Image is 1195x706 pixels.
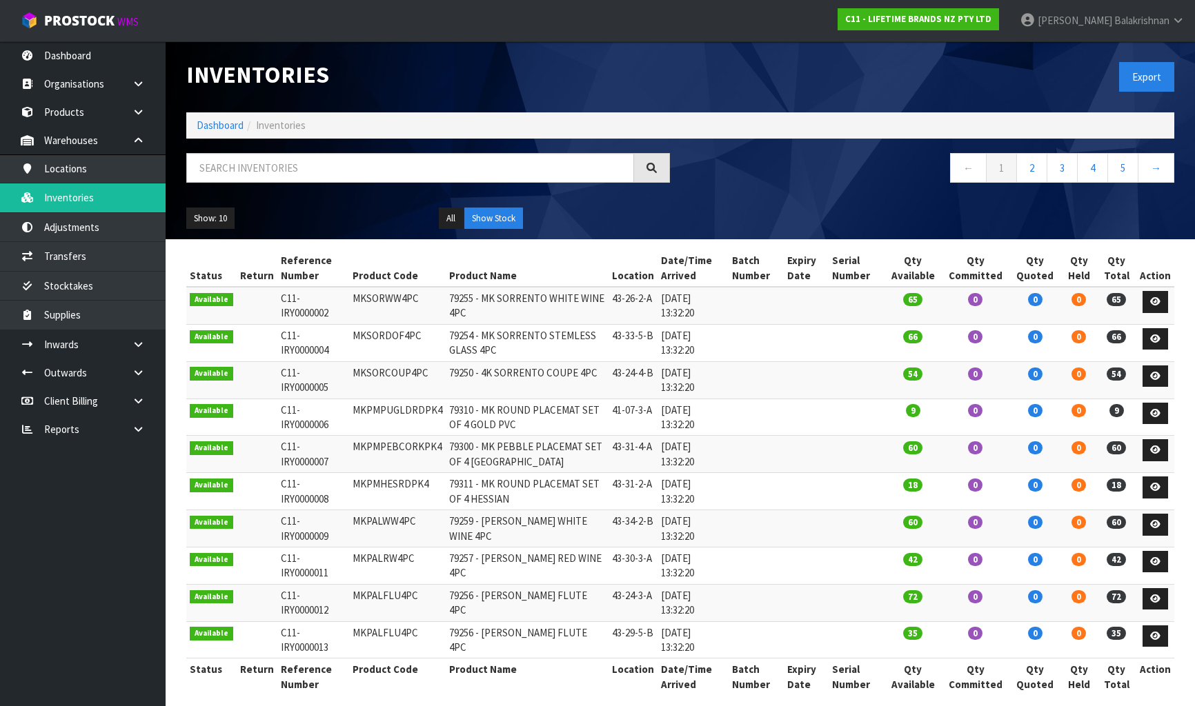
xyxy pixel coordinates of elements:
[903,516,922,529] span: 60
[1114,14,1169,27] span: Balakrishnan
[1016,153,1047,183] a: 2
[1028,330,1043,343] span: 0
[1028,478,1043,492] span: 0
[186,658,237,695] th: Status
[1071,590,1086,603] span: 0
[658,510,729,547] td: [DATE] 13:32:20
[658,547,729,584] td: [DATE] 13:32:20
[277,287,350,324] td: C11-IRY0000002
[1107,590,1126,603] span: 72
[1038,14,1112,27] span: [PERSON_NAME]
[658,658,729,695] th: Date/Time Arrived
[1009,250,1060,287] th: Qty Quoted
[349,436,446,473] td: MKPMPEBCORKPK4
[349,621,446,658] td: MKPALFLU4PC
[1097,250,1136,287] th: Qty Total
[968,627,982,640] span: 0
[658,250,729,287] th: Date/Time Arrived
[277,436,350,473] td: C11-IRY0000007
[1009,658,1060,695] th: Qty Quoted
[829,250,884,287] th: Serial Number
[1028,441,1043,454] span: 0
[903,478,922,492] span: 18
[986,153,1017,183] a: 1
[1107,441,1126,454] span: 60
[464,208,523,230] button: Show Stock
[609,510,658,547] td: 43-34-2-B
[446,287,609,324] td: 79255 - MK SORRENTO WHITE WINE 4PC
[838,8,999,30] a: C11 - LIFETIME BRANDS NZ PTY LTD
[186,153,634,183] input: Search inventories
[1028,404,1043,417] span: 0
[349,287,446,324] td: MKSORWW4PC
[968,478,982,492] span: 0
[1028,367,1043,381] span: 0
[1097,658,1136,695] th: Qty Total
[1107,293,1126,306] span: 65
[349,399,446,436] td: MKPMPUGLDRDPK4
[658,324,729,361] td: [DATE] 13:32:20
[190,590,233,604] span: Available
[1071,293,1086,306] span: 0
[1109,404,1124,417] span: 9
[658,584,729,621] td: [DATE] 13:32:20
[609,584,658,621] td: 43-24-3-A
[1060,658,1096,695] th: Qty Held
[349,510,446,547] td: MKPALWW4PC
[44,12,115,30] span: ProStock
[1071,367,1086,381] span: 0
[186,208,235,230] button: Show: 10
[885,250,942,287] th: Qty Available
[885,658,942,695] th: Qty Available
[1136,250,1174,287] th: Action
[446,361,609,399] td: 79250 - 4K SORRENTO COUPE 4PC
[609,324,658,361] td: 43-33-5-B
[190,441,233,455] span: Available
[117,15,139,28] small: WMS
[950,153,987,183] a: ←
[277,473,350,510] td: C11-IRY0000008
[1107,516,1126,529] span: 60
[197,119,244,132] a: Dashboard
[609,250,658,287] th: Location
[446,547,609,584] td: 79257 - [PERSON_NAME] RED WINE 4PC
[1071,478,1086,492] span: 0
[1119,62,1174,92] button: Export
[609,658,658,695] th: Location
[729,658,784,695] th: Batch Number
[968,330,982,343] span: 0
[658,287,729,324] td: [DATE] 13:32:20
[190,330,233,344] span: Available
[1107,367,1126,381] span: 54
[903,330,922,343] span: 66
[1107,330,1126,343] span: 66
[903,553,922,566] span: 42
[349,473,446,510] td: MKPMHESRDPK4
[446,510,609,547] td: 79259 - [PERSON_NAME] WHITE WINE 4PC
[446,473,609,510] td: 79311 - MK ROUND PLACEMAT SET OF 4 HESSIAN
[609,399,658,436] td: 41-07-3-A
[349,584,446,621] td: MKPALFLU4PC
[1107,627,1126,640] span: 35
[1060,250,1096,287] th: Qty Held
[277,399,350,436] td: C11-IRY0000006
[190,404,233,418] span: Available
[446,250,609,287] th: Product Name
[968,516,982,529] span: 0
[277,361,350,399] td: C11-IRY0000005
[968,590,982,603] span: 0
[903,590,922,603] span: 72
[1107,553,1126,566] span: 42
[277,324,350,361] td: C11-IRY0000004
[784,250,829,287] th: Expiry Date
[349,547,446,584] td: MKPALRW4PC
[277,510,350,547] td: C11-IRY0000009
[21,12,38,29] img: cube-alt.png
[190,516,233,529] span: Available
[190,367,233,381] span: Available
[190,627,233,641] span: Available
[658,361,729,399] td: [DATE] 13:32:20
[903,627,922,640] span: 35
[1028,553,1043,566] span: 0
[186,250,237,287] th: Status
